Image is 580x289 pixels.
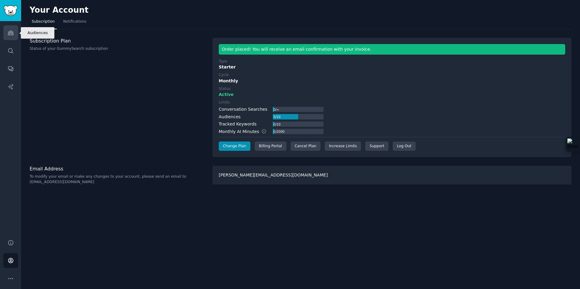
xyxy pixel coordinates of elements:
a: Subscription [30,17,57,29]
div: 0 / ∞ [273,107,279,112]
div: 0 / 2000 [273,129,285,134]
img: Extension Icon [567,138,578,151]
a: Change Plan [219,141,250,151]
a: Increase Limits [325,141,361,151]
p: To modify your email or make any changes to your account, please send an email to [EMAIL_ADDRESS]... [30,174,206,185]
div: Tracked Keywords [219,121,256,127]
span: Notifications [63,19,86,24]
p: Status of your GummySearch subscription [30,46,206,52]
div: Limits [219,100,230,105]
div: [PERSON_NAME][EMAIL_ADDRESS][DOMAIN_NAME] [212,166,572,185]
h3: Email Address [30,166,206,172]
h2: Your Account [30,5,89,15]
span: Active [219,91,234,98]
a: Notifications [61,17,89,29]
div: Billing Portal [255,141,286,151]
div: Conversation Searches [219,106,267,113]
div: Type [219,59,227,64]
div: Status [219,86,230,92]
div: Cycle [219,72,229,78]
a: Support [365,141,388,151]
div: Monthly [219,78,565,84]
div: 5 / 10 [273,114,281,119]
div: Monthly AI Minutes [219,129,273,135]
span: Subscription [32,19,55,24]
div: Audiences [219,114,240,120]
img: GummySearch logo [4,5,18,16]
div: Order placed! You will receive an email confirmation with your invoice. [219,44,565,55]
div: Log Out [393,141,416,151]
div: Starter [219,64,565,70]
div: 0 / 10 [273,122,281,127]
div: Cancel Plan [291,141,321,151]
h3: Subscription Plan [30,38,206,44]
